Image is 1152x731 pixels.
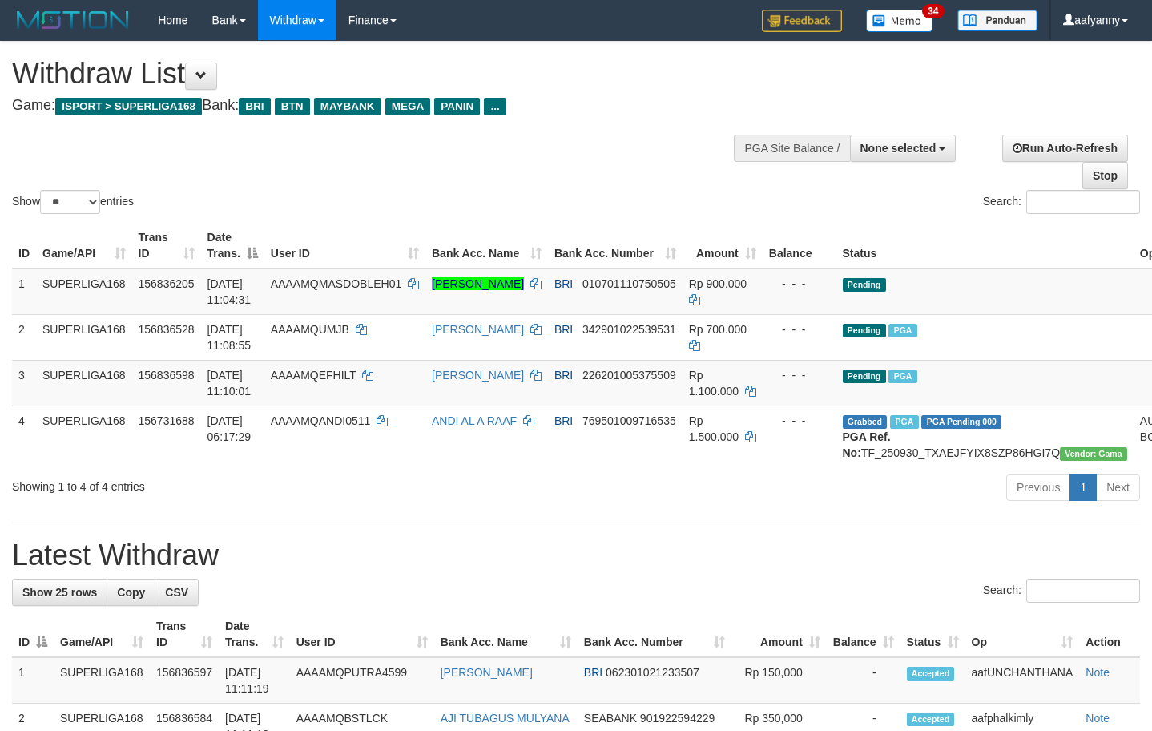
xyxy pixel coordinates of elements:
span: BRI [239,98,270,115]
a: Note [1086,666,1110,679]
span: Copy 062301021233507 to clipboard [606,666,699,679]
span: MAYBANK [314,98,381,115]
td: 3 [12,360,36,406]
a: [PERSON_NAME] [441,666,533,679]
span: Show 25 rows [22,586,97,599]
td: 1 [12,269,36,315]
span: None selected [860,142,937,155]
div: - - - [769,276,830,292]
span: Pending [843,278,886,292]
td: SUPERLIGA168 [36,269,132,315]
th: Date Trans.: activate to sort column descending [201,223,264,269]
td: AAAAMQPUTRA4599 [290,657,434,704]
td: 4 [12,406,36,467]
td: Rp 150,000 [731,657,827,704]
th: Date Trans.: activate to sort column ascending [219,612,290,657]
a: [PERSON_NAME] [432,369,524,382]
span: AAAAMQUMJB [271,323,349,336]
span: Rp 1.100.000 [689,369,739,398]
th: Bank Acc. Name: activate to sort column ascending [434,612,578,657]
div: - - - [769,367,830,383]
td: aafUNCHANTHANA [965,657,1080,704]
th: Trans ID: activate to sort column ascending [132,223,201,269]
span: BRI [554,277,573,290]
span: Pending [843,324,886,337]
img: Button%20Memo.svg [866,10,933,32]
td: SUPERLIGA168 [36,314,132,360]
label: Search: [983,579,1140,603]
div: Showing 1 to 4 of 4 entries [12,472,468,495]
td: [DATE] 11:11:19 [219,657,290,704]
th: Trans ID: activate to sort column ascending [150,612,219,657]
span: Marked by aafheankoy [888,324,916,337]
span: Marked by aafromsomean [890,415,918,429]
span: Marked by aafheankoy [888,370,916,383]
img: MOTION_logo.png [12,8,134,32]
span: Pending [843,370,886,383]
span: BRI [584,666,602,679]
h1: Latest Withdraw [12,539,1140,571]
span: PANIN [434,98,480,115]
h1: Withdraw List [12,58,752,90]
span: PGA Pending [921,415,1001,429]
a: Show 25 rows [12,579,107,606]
input: Search: [1026,579,1140,603]
span: Grabbed [843,415,888,429]
span: 156836598 [139,369,195,382]
th: Bank Acc. Number: activate to sort column ascending [548,223,683,269]
span: AAAAMQEFHILT [271,369,356,382]
span: ... [484,98,506,115]
span: BRI [554,414,573,427]
span: Vendor URL: https://trx31.1velocity.biz [1060,447,1127,461]
a: Copy [107,579,155,606]
span: Copy 342901022539531 to clipboard [582,323,676,336]
span: [DATE] 11:08:55 [207,323,252,352]
th: Game/API: activate to sort column ascending [54,612,150,657]
span: [DATE] 11:10:01 [207,369,252,398]
a: Stop [1082,162,1128,189]
img: panduan.png [957,10,1037,31]
span: Accepted [907,713,955,726]
th: Amount: activate to sort column ascending [731,612,827,657]
a: AJI TUBAGUS MULYANA [441,712,570,725]
button: None selected [850,135,957,162]
span: Copy [117,586,145,599]
select: Showentries [40,190,100,214]
span: 156731688 [139,414,195,427]
span: Accepted [907,667,955,681]
span: Copy 010701110750505 to clipboard [582,277,676,290]
span: MEGA [385,98,431,115]
td: - [827,657,900,704]
a: [PERSON_NAME] [432,323,524,336]
img: Feedback.jpg [762,10,842,32]
span: Rp 900.000 [689,277,747,290]
span: ISPORT > SUPERLIGA168 [55,98,202,115]
input: Search: [1026,190,1140,214]
a: Previous [1006,474,1070,501]
th: User ID: activate to sort column ascending [290,612,434,657]
a: ANDI AL A RAAF [432,414,517,427]
td: 2 [12,314,36,360]
th: Action [1079,612,1140,657]
td: SUPERLIGA168 [36,406,132,467]
a: Run Auto-Refresh [1002,135,1128,162]
h4: Game: Bank: [12,98,752,114]
a: CSV [155,579,199,606]
td: TF_250930_TXAEJFYIX8SZP86HGI7Q [836,406,1134,467]
th: Bank Acc. Name: activate to sort column ascending [425,223,548,269]
div: - - - [769,321,830,337]
th: Op: activate to sort column ascending [965,612,1080,657]
span: AAAAMQANDI0511 [271,414,371,427]
th: Status [836,223,1134,269]
th: Bank Acc. Number: activate to sort column ascending [578,612,731,657]
th: Balance: activate to sort column ascending [827,612,900,657]
span: 156836205 [139,277,195,290]
span: BTN [275,98,310,115]
th: Game/API: activate to sort column ascending [36,223,132,269]
a: 1 [1069,474,1097,501]
b: PGA Ref. No: [843,430,891,459]
span: BRI [554,369,573,382]
th: Status: activate to sort column ascending [900,612,965,657]
span: 156836528 [139,323,195,336]
div: PGA Site Balance / [734,135,849,162]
